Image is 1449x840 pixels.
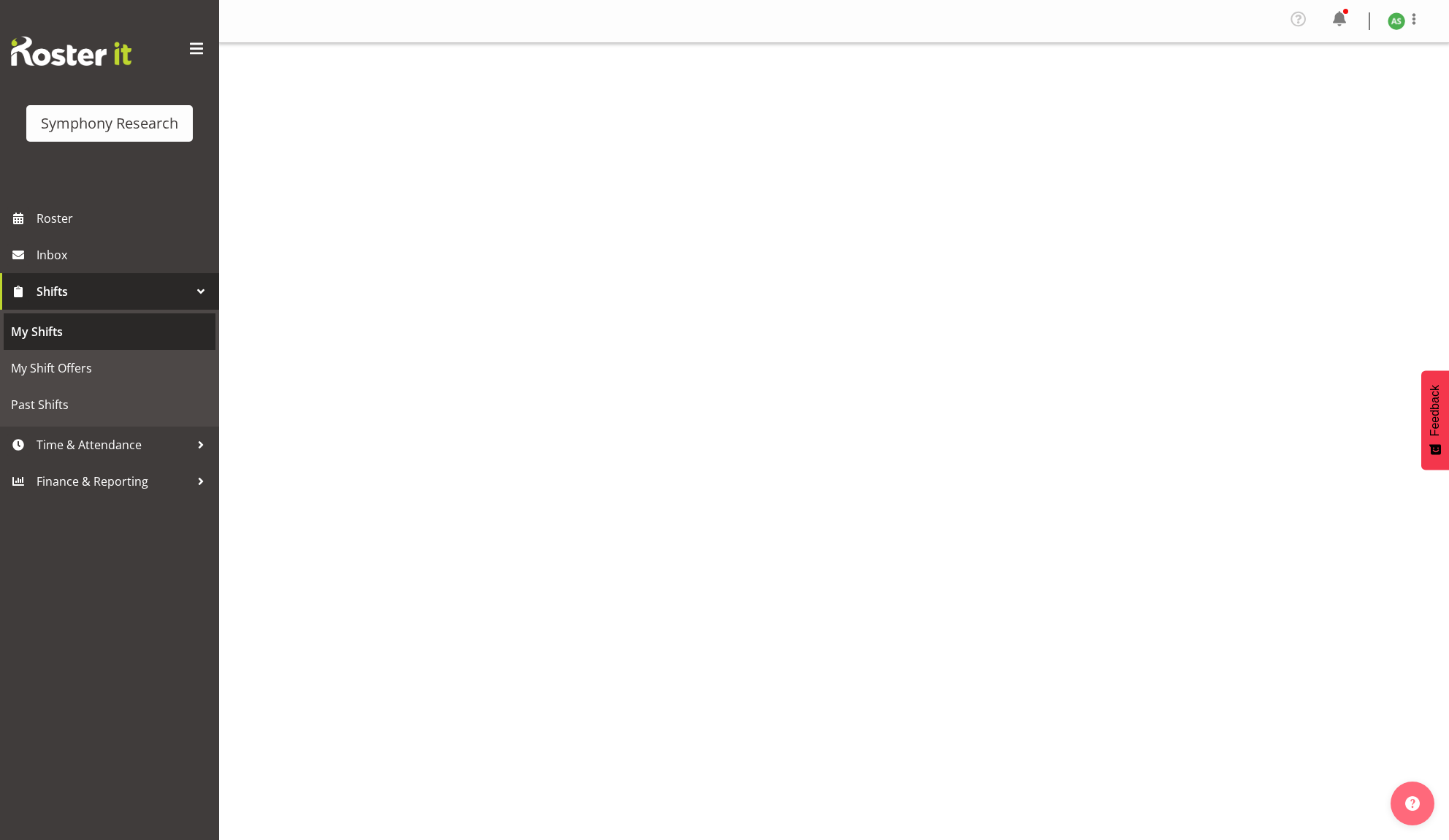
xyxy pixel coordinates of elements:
span: Shifts [37,280,190,302]
span: Roster [37,207,212,229]
span: My Shift Offers [11,357,208,379]
div: Symphony Research [41,112,178,134]
img: Rosterit website logo [11,37,131,66]
span: Finance & Reporting [37,470,190,492]
span: Past Shifts [11,394,208,416]
img: help-xxl-2.png [1405,796,1420,811]
span: My Shifts [11,321,208,343]
a: Past Shifts [4,386,215,423]
a: My Shift Offers [4,350,215,386]
span: Time & Attendance [37,434,190,456]
span: Feedback [1429,385,1442,436]
span: Inbox [37,244,212,266]
button: Feedback - Show survey [1421,370,1449,470]
img: ange-steiger11422.jpg [1388,12,1405,30]
a: My Shifts [4,313,215,350]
